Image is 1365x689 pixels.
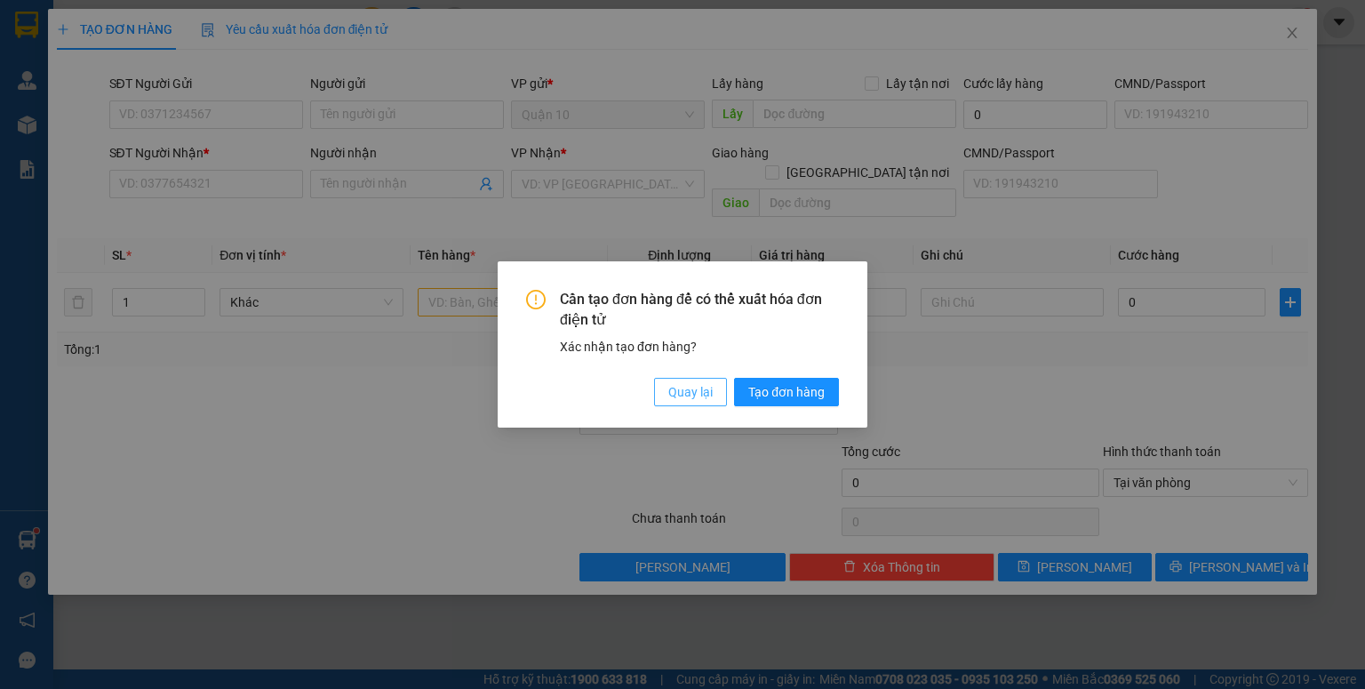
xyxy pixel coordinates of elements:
[748,382,825,402] span: Tạo đơn hàng
[560,337,839,357] div: Xác nhận tạo đơn hàng?
[560,290,839,330] span: Cần tạo đơn hàng để có thể xuất hóa đơn điện tử
[734,378,839,406] button: Tạo đơn hàng
[654,378,727,406] button: Quay lại
[668,382,713,402] span: Quay lại
[526,290,546,309] span: exclamation-circle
